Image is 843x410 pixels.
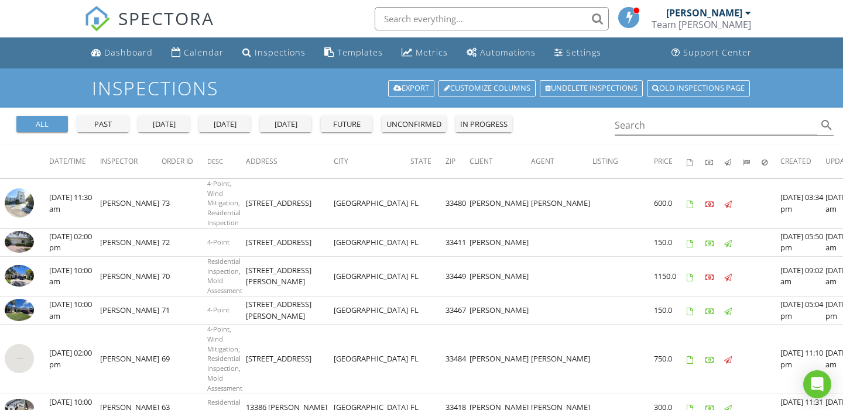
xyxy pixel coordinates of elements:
div: Templates [337,47,383,58]
div: [DATE] [265,119,307,130]
td: [PERSON_NAME] [531,178,592,228]
a: Dashboard [87,42,157,64]
th: Created: Not sorted. [780,145,825,178]
td: FL [410,325,446,394]
button: in progress [455,116,512,132]
div: [PERSON_NAME] [666,7,742,19]
div: Automations [480,47,536,58]
a: Automations (Basic) [462,42,540,64]
td: 600.0 [654,178,687,228]
div: Settings [566,47,601,58]
td: [GEOGRAPHIC_DATA] [334,178,410,228]
th: City: Not sorted. [334,145,410,178]
i: search [820,118,834,132]
span: State [410,156,431,166]
span: Price [654,156,673,166]
a: SPECTORA [84,16,214,40]
div: [DATE] [204,119,246,130]
td: [DATE] 10:00 am [49,297,100,325]
td: [STREET_ADDRESS][PERSON_NAME] [246,256,334,296]
img: streetview [5,188,34,218]
a: Customize Columns [438,80,536,97]
button: all [16,116,68,132]
td: [DATE] 05:04 pm [780,297,825,325]
th: Paid: Not sorted. [705,145,724,178]
td: [DATE] 10:00 am [49,256,100,296]
td: 33484 [446,325,470,394]
td: [PERSON_NAME] [100,228,162,256]
span: Created [780,156,811,166]
td: 33467 [446,297,470,325]
td: [DATE] 11:30 am [49,178,100,228]
a: Metrics [397,42,453,64]
td: FL [410,256,446,296]
td: [PERSON_NAME] [470,297,531,325]
span: 4-Point [207,237,229,246]
th: Date/Time: Not sorted. [49,145,100,178]
div: Inspections [255,47,306,58]
td: FL [410,297,446,325]
td: 1150.0 [654,256,687,296]
td: [GEOGRAPHIC_DATA] [334,325,410,394]
span: Desc [207,157,223,166]
img: 9307328%2Fcover_photos%2FMn2Mz0bUHWoRb6MoR0KL%2Fsmall.jpeg [5,265,34,287]
th: Client: Not sorted. [470,145,531,178]
td: [STREET_ADDRESS] [246,228,334,256]
div: all [21,119,63,130]
th: Address: Not sorted. [246,145,334,178]
span: City [334,156,348,166]
td: 33480 [446,178,470,228]
td: [DATE] 02:00 pm [49,228,100,256]
img: streetview [5,344,34,373]
button: unconfirmed [382,116,446,132]
span: Inspector [100,156,138,166]
a: Templates [320,42,388,64]
div: Dashboard [104,47,153,58]
td: 150.0 [654,297,687,325]
td: 69 [162,325,207,394]
th: State: Not sorted. [410,145,446,178]
a: Calendar [167,42,228,64]
td: [GEOGRAPHIC_DATA] [334,256,410,296]
td: [PERSON_NAME] [100,325,162,394]
span: Date/Time [49,156,86,166]
td: 71 [162,297,207,325]
div: Team Rigoli [652,19,751,30]
td: [PERSON_NAME] [470,228,531,256]
button: [DATE] [260,116,311,132]
th: Submitted: Not sorted. [743,145,762,178]
span: Zip [446,156,455,166]
td: [DATE] 02:00 pm [49,325,100,394]
td: [DATE] 09:02 am [780,256,825,296]
td: [PERSON_NAME] [100,297,162,325]
td: 73 [162,178,207,228]
th: Inspector: Not sorted. [100,145,162,178]
span: Address [246,156,277,166]
th: Published: Not sorted. [724,145,743,178]
span: Client [470,156,493,166]
span: Residential Inspection, Mold Assessment [207,257,242,295]
input: Search everything... [375,7,609,30]
td: [PERSON_NAME] [100,256,162,296]
td: [STREET_ADDRESS][PERSON_NAME] [246,297,334,325]
span: SPECTORA [118,6,214,30]
th: Canceled: Not sorted. [762,145,780,178]
input: Search [615,116,817,135]
div: future [325,119,368,130]
img: 9362079%2Fcover_photos%2FBQprdvOAq8vtUMrEeAKP%2Fsmall.jpeg [5,231,34,253]
button: [DATE] [138,116,190,132]
td: FL [410,228,446,256]
a: Old inspections page [647,80,750,97]
td: [DATE] 05:50 pm [780,228,825,256]
span: 4-Point, Wind Mitigation, Residential Inspection, Mold Assessment [207,325,242,392]
button: past [77,116,129,132]
a: Support Center [667,42,756,64]
span: Order ID [162,156,193,166]
td: [PERSON_NAME] [470,256,531,296]
a: Undelete inspections [540,80,643,97]
img: 9331132%2Fcover_photos%2FrJXlzPtpWFKjB5KbGflK%2Fsmall.jpg [5,299,34,321]
th: Price: Not sorted. [654,145,687,178]
td: 33411 [446,228,470,256]
th: Order ID: Not sorted. [162,145,207,178]
button: [DATE] [199,116,251,132]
